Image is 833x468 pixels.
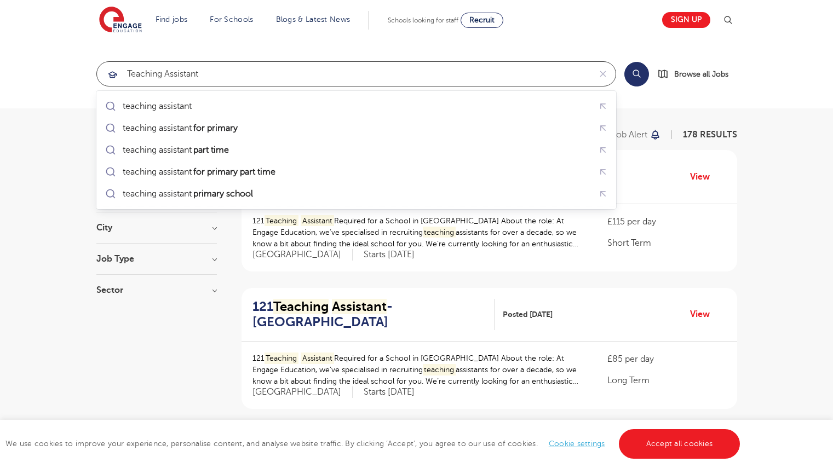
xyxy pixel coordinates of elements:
mark: Assistant [301,353,334,364]
a: Accept all cookies [619,429,740,459]
a: Browse all Jobs [658,68,737,80]
div: teaching assistant [123,188,255,199]
p: £115 per day [607,215,726,228]
mark: for primary part time [192,165,277,178]
mark: teaching [423,227,456,238]
button: Save job alert [591,130,662,139]
p: Save job alert [591,130,647,139]
mark: Teaching [265,215,299,227]
a: For Schools [210,15,253,24]
button: Clear [590,62,616,86]
p: Long Term [607,374,726,387]
button: Fill query with "teaching assistant part time" [594,142,611,159]
h2: 121 - [GEOGRAPHIC_DATA] [252,299,486,331]
mark: Teaching [265,353,299,364]
div: Submit [96,61,616,86]
a: Find jobs [156,15,188,24]
mark: for primary [192,122,239,135]
mark: primary school [192,187,255,200]
h3: Job Type [96,255,217,263]
a: Blogs & Latest News [276,15,351,24]
p: Starts [DATE] [364,386,415,398]
div: teaching assistant [123,101,192,112]
button: Fill query with "teaching assistant primary school" [594,186,611,203]
button: Fill query with "teaching assistant for primary part time" [594,164,611,181]
mark: teaching [423,364,456,375]
mark: Teaching [273,299,329,314]
a: Recruit [461,13,503,28]
p: Short Term [607,236,726,250]
span: [GEOGRAPHIC_DATA] [252,386,353,398]
input: Submit [97,62,590,86]
div: teaching assistant [123,166,277,177]
div: teaching assistant [123,145,231,155]
span: Posted [DATE] [503,309,553,320]
span: [GEOGRAPHIC_DATA] [252,249,353,261]
a: Sign up [662,12,710,28]
p: 121 Required for a School in [GEOGRAPHIC_DATA] About the role: At Engage Education, we’ve special... [252,353,586,387]
mark: part time [192,143,231,157]
a: View [690,170,718,184]
p: Starts [DATE] [364,249,415,261]
a: View [690,307,718,321]
button: Fill query with "teaching assistant" [594,98,611,115]
span: Recruit [469,16,495,24]
mark: Assistant [332,299,387,314]
p: £85 per day [607,353,726,366]
h3: Sector [96,286,217,294]
h3: City [96,223,217,232]
a: 121Teaching Assistant- [GEOGRAPHIC_DATA] [252,299,495,331]
a: Cookie settings [549,440,605,448]
button: Fill query with "teaching assistant for primary" [594,120,611,137]
span: Schools looking for staff [388,16,458,24]
span: 178 RESULTS [683,130,737,140]
ul: Submit [101,95,612,205]
button: Search [624,62,649,86]
p: 121 Required for a School in [GEOGRAPHIC_DATA] About the role: At Engage Education, we’ve special... [252,215,586,250]
span: Browse all Jobs [674,68,728,80]
div: teaching assistant [123,123,239,134]
mark: Assistant [301,215,334,227]
span: We use cookies to improve your experience, personalise content, and analyse website traffic. By c... [5,440,743,448]
img: Engage Education [99,7,142,34]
